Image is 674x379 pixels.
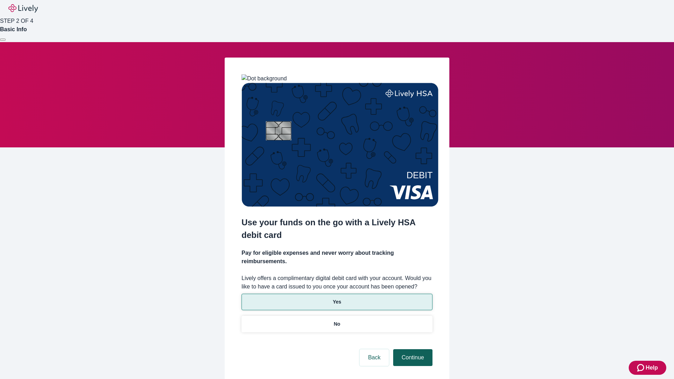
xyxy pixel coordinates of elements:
[8,4,38,13] img: Lively
[334,320,341,328] p: No
[646,364,658,372] span: Help
[393,349,432,366] button: Continue
[242,74,287,83] img: Dot background
[242,274,432,291] label: Lively offers a complimentary digital debit card with your account. Would you like to have a card...
[637,364,646,372] svg: Zendesk support icon
[242,316,432,332] button: No
[333,298,341,306] p: Yes
[242,83,438,207] img: Debit card
[242,216,432,241] h2: Use your funds on the go with a Lively HSA debit card
[242,294,432,310] button: Yes
[242,249,432,266] h4: Pay for eligible expenses and never worry about tracking reimbursements.
[359,349,389,366] button: Back
[629,361,666,375] button: Zendesk support iconHelp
